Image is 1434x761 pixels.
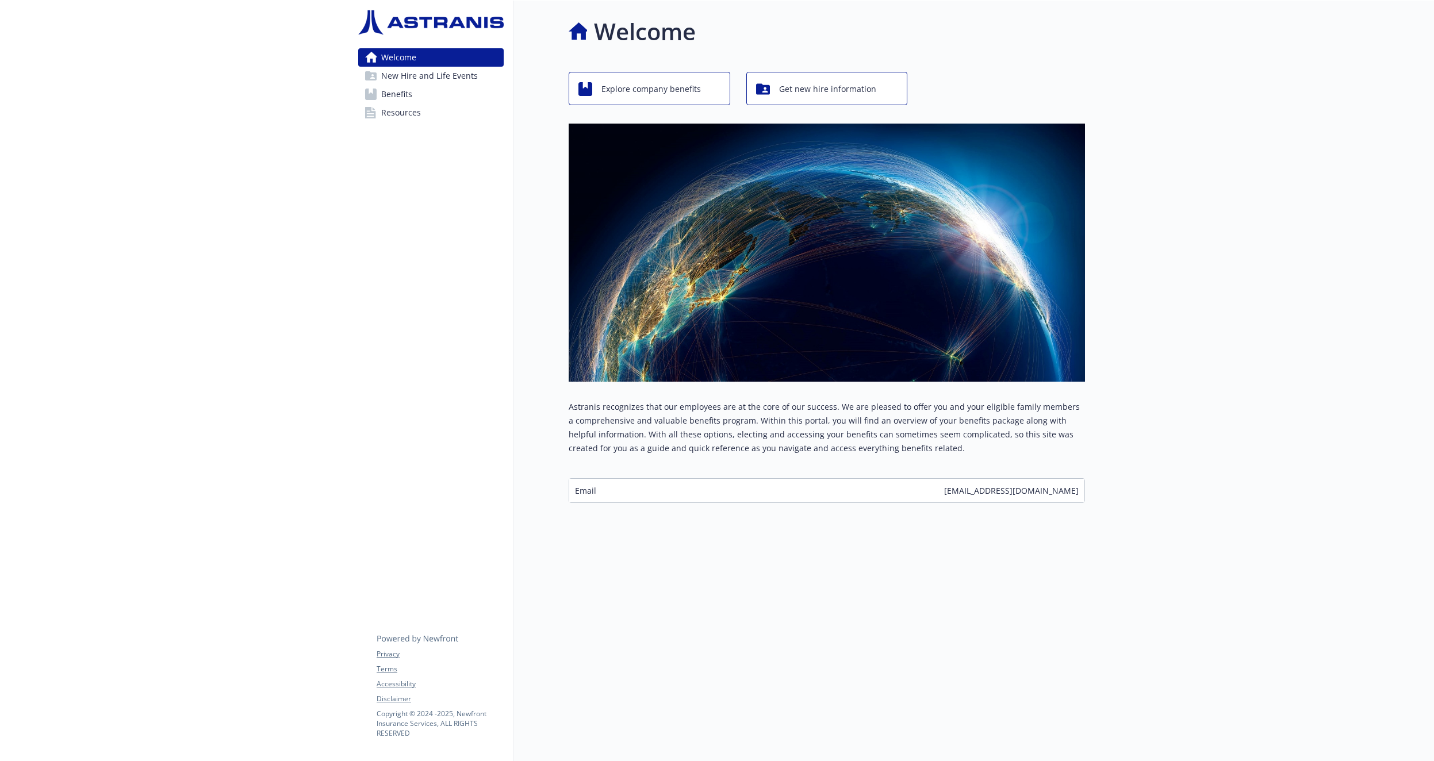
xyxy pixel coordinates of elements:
a: Benefits [358,85,504,103]
a: New Hire and Life Events [358,67,504,85]
span: Get new hire information [779,78,876,100]
button: Explore company benefits [569,72,730,105]
span: Resources [381,103,421,122]
a: Accessibility [377,679,503,689]
img: overview page banner [569,124,1085,382]
span: [EMAIL_ADDRESS][DOMAIN_NAME] [944,485,1079,497]
h1: Welcome [594,14,696,49]
a: Welcome [358,48,504,67]
a: Privacy [377,649,503,659]
span: Explore company benefits [601,78,701,100]
p: Copyright © 2024 - 2025 , Newfront Insurance Services, ALL RIGHTS RESERVED [377,709,503,738]
span: Welcome [381,48,416,67]
a: Resources [358,103,504,122]
span: Benefits [381,85,412,103]
a: Disclaimer [377,694,503,704]
p: Astranis recognizes that our employees are at the core of our success. We are pleased to offer yo... [569,400,1085,455]
span: Email [575,485,596,497]
button: Get new hire information [746,72,908,105]
span: New Hire and Life Events [381,67,478,85]
a: Terms [377,664,503,674]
